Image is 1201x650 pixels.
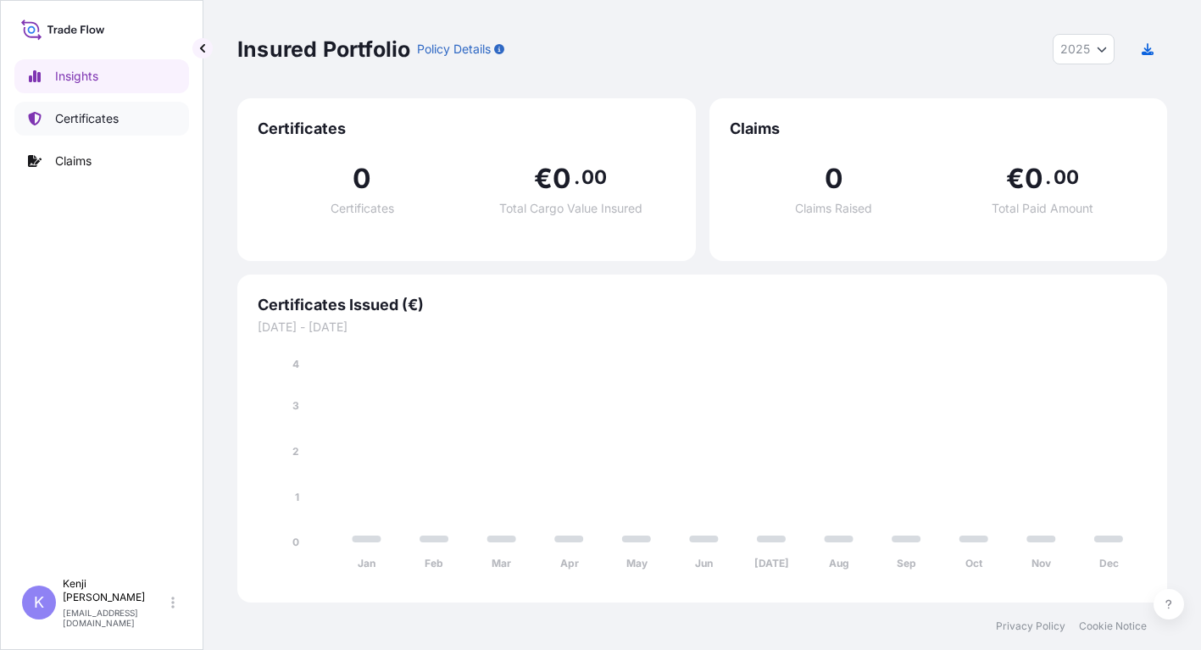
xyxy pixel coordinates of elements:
[992,203,1093,214] span: Total Paid Amount
[292,536,299,548] tspan: 0
[63,608,168,628] p: [EMAIL_ADDRESS][DOMAIN_NAME]
[1079,619,1147,633] a: Cookie Notice
[358,557,375,569] tspan: Jan
[1006,165,1025,192] span: €
[581,170,607,184] span: 00
[1053,34,1115,64] button: Year Selector
[695,557,713,569] tspan: Jun
[897,557,916,569] tspan: Sep
[14,102,189,136] a: Certificates
[499,203,642,214] span: Total Cargo Value Insured
[1045,170,1051,184] span: .
[560,557,579,569] tspan: Apr
[55,110,119,127] p: Certificates
[34,594,44,611] span: K
[295,491,299,503] tspan: 1
[258,295,1147,315] span: Certificates Issued (€)
[331,203,394,214] span: Certificates
[292,445,299,458] tspan: 2
[417,41,491,58] p: Policy Details
[1025,165,1043,192] span: 0
[1031,557,1052,569] tspan: Nov
[1054,170,1079,184] span: 00
[754,557,789,569] tspan: [DATE]
[574,170,580,184] span: .
[829,557,849,569] tspan: Aug
[825,165,843,192] span: 0
[237,36,410,63] p: Insured Portfolio
[996,619,1065,633] a: Privacy Policy
[795,203,872,214] span: Claims Raised
[292,399,299,412] tspan: 3
[353,165,371,192] span: 0
[258,119,676,139] span: Certificates
[965,557,983,569] tspan: Oct
[1060,41,1090,58] span: 2025
[626,557,648,569] tspan: May
[258,319,1147,336] span: [DATE] - [DATE]
[553,165,571,192] span: 0
[534,165,553,192] span: €
[425,557,443,569] tspan: Feb
[492,557,511,569] tspan: Mar
[63,577,168,604] p: Kenji [PERSON_NAME]
[14,59,189,93] a: Insights
[292,358,299,370] tspan: 4
[14,144,189,178] a: Claims
[55,68,98,85] p: Insights
[1099,557,1119,569] tspan: Dec
[55,153,92,169] p: Claims
[730,119,1148,139] span: Claims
